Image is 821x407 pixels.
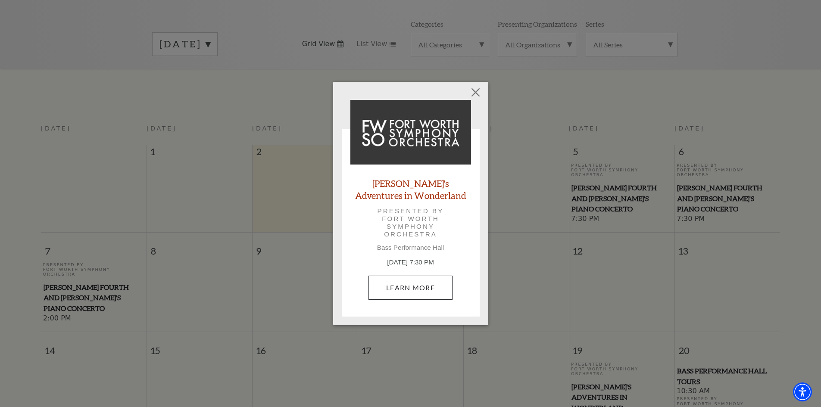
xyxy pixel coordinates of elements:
[368,276,453,300] a: September 19, 7:30 PM Learn More
[350,258,471,267] p: [DATE] 7:30 PM
[350,244,471,252] p: Bass Performance Hall
[350,100,471,165] img: Alice's Adventures in Wonderland
[467,84,484,100] button: Close
[350,177,471,201] a: [PERSON_NAME]'s Adventures in Wonderland
[362,207,459,239] p: Presented by Fort Worth Symphony Orchestra
[793,382,812,401] div: Accessibility Menu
